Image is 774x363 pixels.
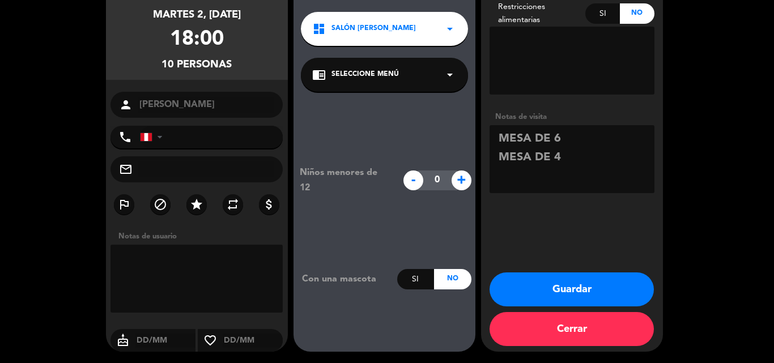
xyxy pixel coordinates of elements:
div: Si [585,3,620,24]
i: dashboard [312,22,326,36]
span: - [403,170,423,190]
i: person [119,98,133,112]
i: chrome_reader_mode [312,68,326,82]
span: Seleccione Menú [331,69,399,80]
div: 18:00 [170,23,224,57]
div: 10 personas [161,57,232,73]
div: Si [397,269,434,289]
input: DD/MM [223,334,283,348]
i: arrow_drop_down [443,68,457,82]
div: No [620,3,654,24]
div: Peru (Perú): +51 [141,126,167,148]
div: Restricciones alimentarias [490,1,586,27]
i: repeat [226,198,240,211]
div: Niños menores de 12 [291,165,397,195]
span: + [452,170,471,190]
i: mail_outline [119,163,133,176]
button: Cerrar [490,312,654,346]
div: No [434,269,471,289]
div: Notas de visita [490,111,654,123]
i: star [190,198,203,211]
i: cake [110,334,135,347]
input: DD/MM [135,334,196,348]
button: Guardar [490,272,654,306]
i: attach_money [262,198,276,211]
div: Notas de usuario [113,230,288,242]
div: martes 2, [DATE] [153,7,241,23]
i: phone [118,130,132,144]
i: favorite_border [198,334,223,347]
span: Salón [PERSON_NAME] [331,23,416,35]
i: block [154,198,167,211]
div: Con una mascota [294,272,397,287]
i: arrow_drop_down [443,22,457,36]
i: outlined_flag [117,198,131,211]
